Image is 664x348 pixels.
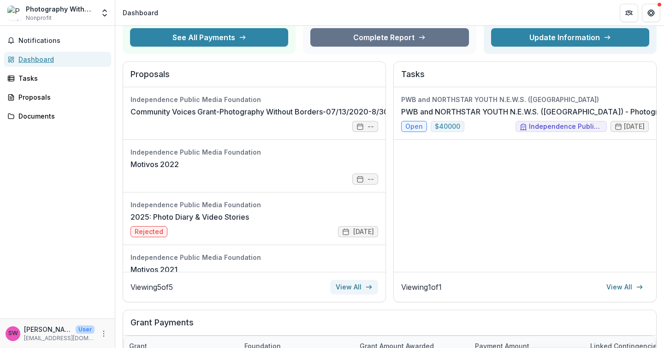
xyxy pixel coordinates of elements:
button: Notifications [4,33,111,48]
a: View All [601,280,649,294]
a: Proposals [4,90,111,105]
a: View All [330,280,378,294]
a: Complete Report [310,28,468,47]
a: Community Voices Grant-Photography Without Borders-07/13/2020-8/30/2021 [130,106,409,117]
div: Shoshanna Wiesner [8,330,18,336]
button: Open entity switcher [98,4,111,22]
p: Viewing 1 of 1 [401,282,442,293]
img: Photography Without Borders [7,6,22,20]
div: Dashboard [18,54,104,64]
a: Motivos 2022 [130,159,179,170]
h2: Proposals [130,69,378,87]
button: Get Help [642,4,660,22]
div: Proposals [18,92,104,102]
p: Viewing 5 of 5 [130,282,173,293]
nav: breadcrumb [119,6,162,19]
a: Documents [4,108,111,124]
a: 2025: Photo Diary & Video Stories [130,211,249,222]
button: Partners [620,4,638,22]
button: See All Payments [130,28,288,47]
a: Motivos 2021 [130,264,178,275]
span: Notifications [18,37,107,45]
button: More [98,328,109,339]
h2: Grant Payments [130,318,649,335]
a: Dashboard [4,52,111,67]
p: [PERSON_NAME] [24,324,72,334]
p: [EMAIL_ADDRESS][DOMAIN_NAME] [24,334,95,342]
p: User [76,325,95,334]
span: Nonprofit [26,14,52,22]
div: Dashboard [123,8,158,18]
h2: Tasks [401,69,649,87]
a: Update Information [491,28,649,47]
div: Tasks [18,73,104,83]
div: Documents [18,111,104,121]
a: Tasks [4,71,111,86]
div: Photography Without Borders [26,4,95,14]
